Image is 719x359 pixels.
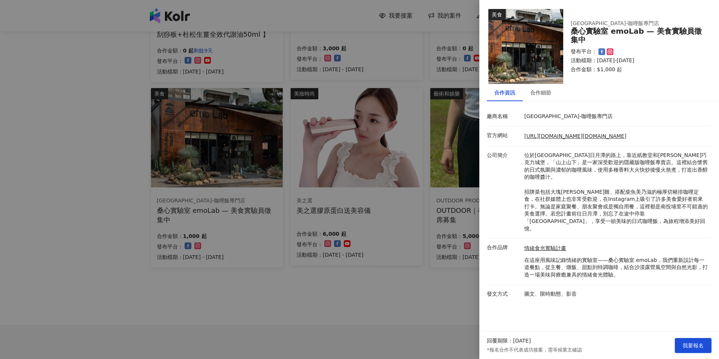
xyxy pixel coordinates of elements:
[571,66,703,73] p: 合作金額： $1,000 起
[487,132,521,139] p: 官方網站
[571,57,703,64] p: 活動檔期：[DATE]-[DATE]
[524,290,708,298] p: 圖文、限時動態、影音
[524,113,708,120] p: [GEOGRAPHIC_DATA]-咖哩飯專門店
[571,27,703,44] div: 桑心實驗室 emoLab — 美食實驗員徵集中
[524,152,708,233] p: 位於[GEOGRAPHIC_DATA]日月潭的路上，靠近紙教堂和[PERSON_NAME]巧克力城堡，「山上山下」是一家深受歡迎的隱藏版咖哩飯專賣店。這裡結合懷舊的日式氛圍與濃郁的咖哩風味，使用...
[487,347,582,353] p: *報名合作不代表成功接案，需等候業主確認
[530,88,551,97] div: 合作細節
[524,133,627,139] a: [URL][DOMAIN_NAME][DOMAIN_NAME]
[487,337,531,345] p: 回覆期限：[DATE]
[524,245,708,252] a: 情緒食光實驗計畫
[675,338,712,353] button: 我要報名
[487,290,521,298] p: 發文方式
[571,20,691,27] div: [GEOGRAPHIC_DATA]-咖哩飯專門店
[494,88,515,97] div: 合作資訊
[487,244,521,251] p: 合作品牌
[488,9,563,84] img: 情緒食光實驗計畫
[487,113,521,120] p: 廠商名稱
[488,9,506,20] div: 美食
[524,257,708,279] p: 在這座用風味記錄情緒的實驗室——桑心實驗室 emoLab，我們重新設計每一道餐點，從主餐、燉飯、甜點到特調咖啡，結合沙漠露營風空間與自然光影，打造一場美味與療癒兼具的情緒食光體驗。
[683,343,704,349] span: 我要報名
[487,152,521,159] p: 公司簡介
[571,48,597,55] p: 發布平台：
